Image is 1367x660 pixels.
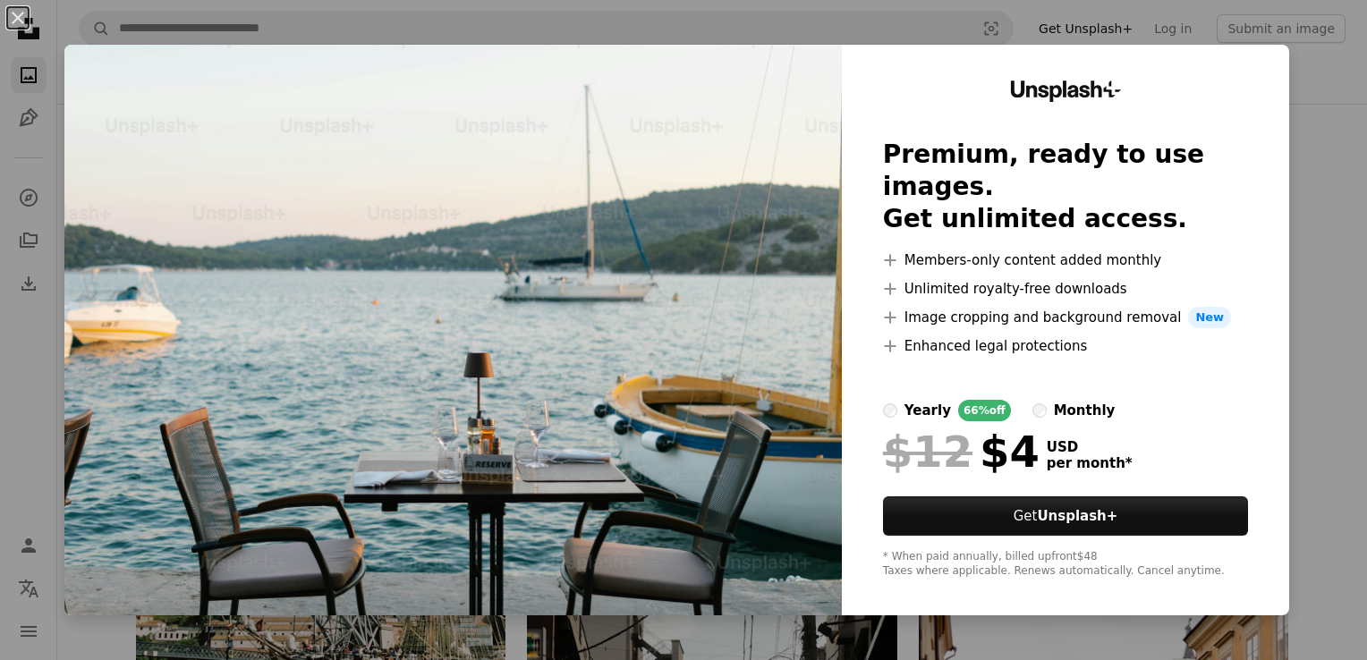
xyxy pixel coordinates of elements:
button: GetUnsplash+ [883,496,1248,536]
div: $4 [883,428,1040,475]
strong: Unsplash+ [1037,508,1117,524]
li: Enhanced legal protections [883,335,1248,357]
li: Unlimited royalty-free downloads [883,278,1248,300]
input: yearly66%off [883,403,897,418]
span: New [1188,307,1231,328]
input: monthly [1032,403,1047,418]
span: $12 [883,428,972,475]
li: Members-only content added monthly [883,250,1248,271]
div: yearly [904,400,951,421]
span: USD [1047,439,1133,455]
li: Image cropping and background removal [883,307,1248,328]
div: * When paid annually, billed upfront $48 Taxes where applicable. Renews automatically. Cancel any... [883,550,1248,579]
div: monthly [1054,400,1116,421]
h2: Premium, ready to use images. Get unlimited access. [883,139,1248,235]
span: per month * [1047,455,1133,471]
div: 66% off [958,400,1011,421]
